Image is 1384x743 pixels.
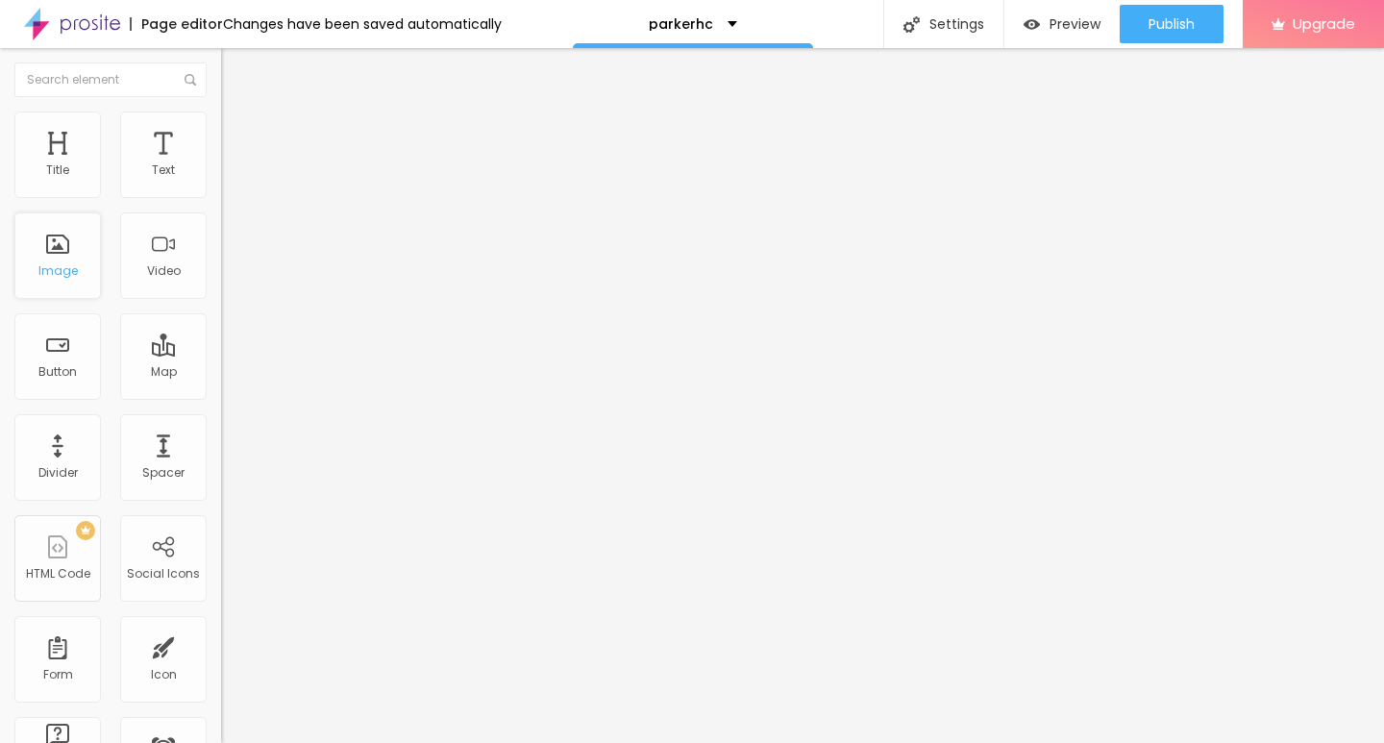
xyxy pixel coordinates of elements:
div: Form [43,668,73,681]
div: Page editor [130,17,223,31]
div: Button [38,365,77,379]
img: Icone [903,16,920,33]
div: Text [152,163,175,177]
span: Publish [1149,16,1195,32]
img: view-1.svg [1024,16,1040,33]
div: Icon [151,668,177,681]
span: Preview [1050,16,1100,32]
p: parkerhc [649,17,713,31]
button: Preview [1004,5,1120,43]
span: Upgrade [1293,15,1355,32]
div: Changes have been saved automatically [223,17,502,31]
div: HTML Code [26,567,90,581]
div: Divider [38,466,78,480]
div: Map [151,365,177,379]
div: Image [38,264,78,278]
button: Publish [1120,5,1223,43]
div: Video [147,264,181,278]
input: Search element [14,62,207,97]
img: Icone [185,74,196,86]
div: Social Icons [127,567,200,581]
div: Spacer [142,466,185,480]
div: Title [46,163,69,177]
